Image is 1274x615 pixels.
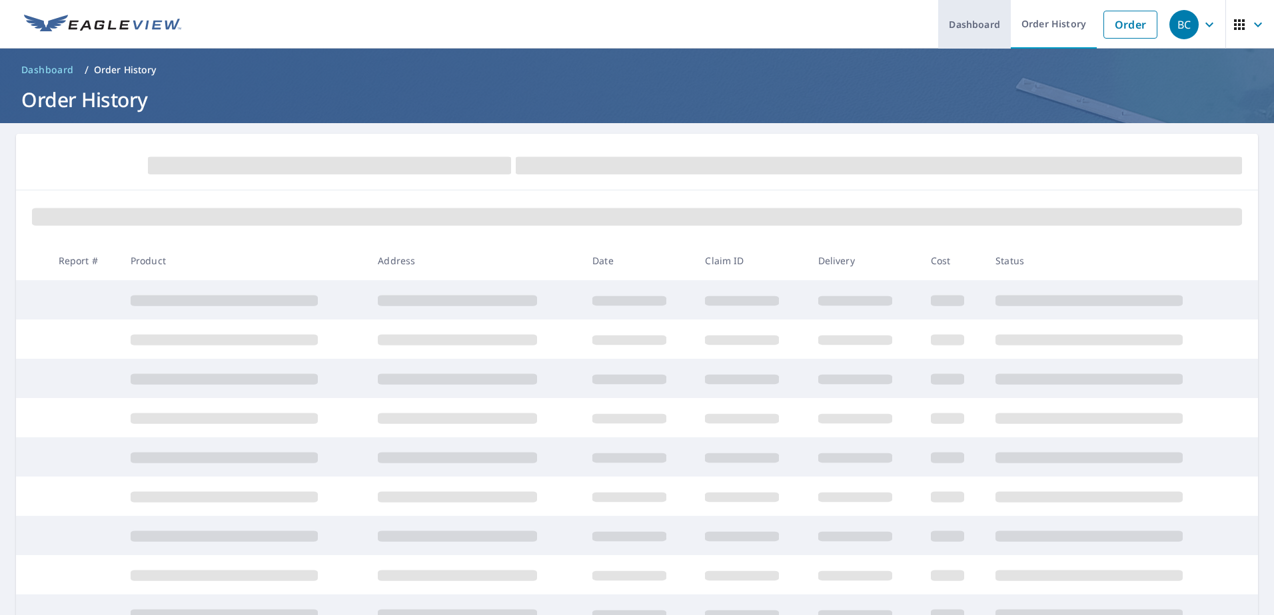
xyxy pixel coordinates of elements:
nav: breadcrumb [16,59,1258,81]
a: Order [1103,11,1157,39]
img: EV Logo [24,15,181,35]
th: Delivery [808,241,920,280]
th: Report # [48,241,120,280]
th: Product [120,241,368,280]
th: Claim ID [694,241,807,280]
th: Status [985,241,1233,280]
th: Address [367,241,582,280]
th: Date [582,241,694,280]
th: Cost [920,241,985,280]
a: Dashboard [16,59,79,81]
span: Dashboard [21,63,74,77]
h1: Order History [16,86,1258,113]
li: / [85,62,89,78]
p: Order History [94,63,157,77]
div: BC [1169,10,1199,39]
